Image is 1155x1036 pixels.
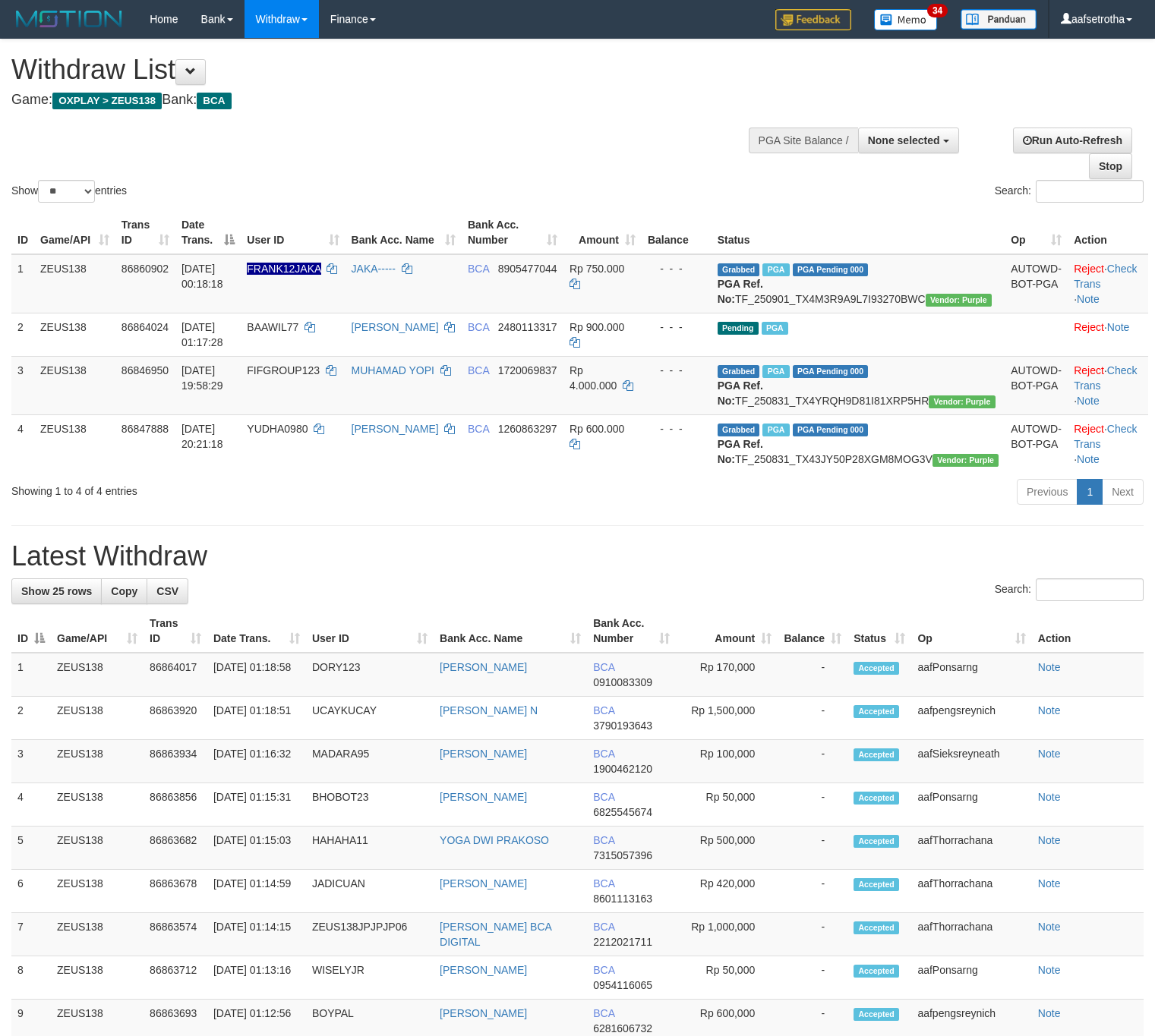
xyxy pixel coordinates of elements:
[147,578,188,604] a: CSV
[676,609,778,653] th: Amount: activate to sort column ascending
[468,423,489,435] span: BCA
[101,578,147,604] a: Copy
[718,438,763,465] b: PGA Ref. No:
[1074,364,1104,376] a: Reject
[11,254,34,313] td: 1
[181,364,223,392] span: [DATE] 19:58:29
[676,870,778,913] td: Rp 420,000
[854,705,899,718] span: Accepted
[11,541,1144,572] h1: Latest Withdraw
[1074,423,1104,435] a: Reject
[1068,254,1148,313] td: · ·
[11,697,51,740] td: 2
[51,956,144,1000] td: ZEUS138
[718,365,760,378] span: Grabbed
[911,740,1031,783] td: aafSieksreyneath
[11,477,470,499] div: Showing 1 to 4 of 4 entries
[718,379,763,407] b: PGA Ref. No:
[778,783,847,827] td: -
[34,356,115,414] td: ZEUS138
[676,740,778,783] td: Rp 100,000
[144,783,207,827] td: 86863856
[854,878,899,891] span: Accepted
[1013,128,1132,153] a: Run Auto-Refresh
[1068,414,1148,473] td: · ·
[593,893,652,905] span: Copy 8601113163 to clipboard
[911,956,1031,1000] td: aafPonsarng
[11,356,34,414] td: 3
[858,128,959,153] button: None selected
[593,1022,652,1034] span: Copy 6281606732 to clipboard
[144,609,207,653] th: Trans ID: activate to sort column ascending
[854,835,899,848] span: Accepted
[352,263,396,275] a: JAKA-----
[570,364,617,392] span: Rp 4.000.000
[911,827,1031,870] td: aafThorrachana
[1038,834,1061,846] a: Note
[1107,321,1130,333] a: Note
[929,395,995,408] span: Vendor URL: https://trx4.1velocity.biz
[593,763,652,775] span: Copy 1900462120 to clipboard
[868,134,940,146] span: None selected
[593,921,614,933] span: BCA
[52,93,162,109] span: OXPLAY > ZEUS138
[51,740,144,783] td: ZEUS138
[593,979,652,991] span: Copy 0954116065 to clipboard
[593,834,614,846] span: BCA
[762,263,789,276] span: Marked by aafpengsreynich
[793,365,869,378] span: PGA Pending
[121,423,169,435] span: 86847888
[593,661,614,673] span: BCA
[1077,395,1100,407] a: Note
[38,180,95,203] select: Showentries
[793,424,869,436] span: PGA Pending
[762,322,788,335] span: Marked by aafpengsreynich
[11,313,34,356] td: 2
[207,827,306,870] td: [DATE] 01:15:03
[1038,921,1061,933] a: Note
[593,720,652,732] span: Copy 3790193643 to clipboard
[144,827,207,870] td: 86863682
[854,965,899,978] span: Accepted
[144,653,207,697] td: 86864017
[718,424,760,436] span: Grabbed
[874,9,938,30] img: Button%20Memo.svg
[1068,356,1148,414] td: · ·
[1068,313,1148,356] td: ·
[927,4,948,17] span: 34
[440,1007,527,1019] a: [PERSON_NAME]
[111,585,137,597] span: Copy
[1038,704,1061,716] a: Note
[593,806,652,818] span: Copy 6825545674 to clipboard
[121,263,169,275] span: 86860902
[1038,661,1061,673] a: Note
[1038,1007,1061,1019] a: Note
[775,9,851,30] img: Feedback.jpg
[440,834,549,846] a: YOGA DWI PRAKOSO
[462,211,563,254] th: Bank Acc. Number: activate to sort column ascending
[21,585,92,597] span: Show 25 rows
[197,93,231,109] span: BCA
[306,827,434,870] td: HAHAHA11
[961,9,1037,30] img: panduan.png
[1005,211,1068,254] th: Op: activate to sort column ascending
[440,661,527,673] a: [PERSON_NAME]
[121,364,169,376] span: 86846950
[1077,479,1103,505] a: 1
[115,211,175,254] th: Trans ID: activate to sort column ascending
[51,913,144,956] td: ZEUS138
[778,870,847,913] td: -
[11,609,51,653] th: ID: activate to sort column descending
[854,1008,899,1021] span: Accepted
[1005,414,1068,473] td: AUTOWD-BOT-PGA
[854,748,899,761] span: Accepted
[306,783,434,827] td: BHOBOT23
[1102,479,1144,505] a: Next
[11,578,102,604] a: Show 25 rows
[570,321,624,333] span: Rp 900.000
[181,321,223,348] span: [DATE] 01:17:28
[995,578,1144,601] label: Search:
[51,783,144,827] td: ZEUS138
[762,424,789,436] span: Marked by aafnoeunsreypich
[11,827,51,870] td: 5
